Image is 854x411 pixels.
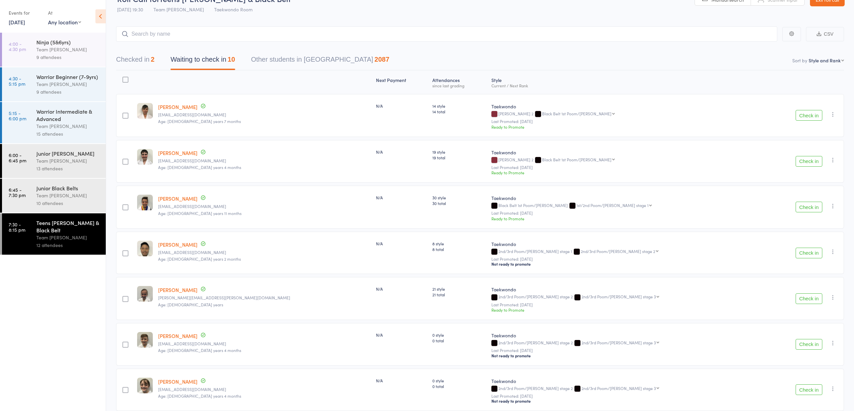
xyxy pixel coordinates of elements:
span: 8 total [432,246,486,252]
small: maryannperri@gmail.com [158,204,370,209]
div: Style [489,73,763,91]
time: 7:30 - 8:15 pm [9,222,25,232]
a: 6:00 -6:45 pmJunior [PERSON_NAME]Team [PERSON_NAME]13 attendees [2,144,106,178]
span: 21 total [432,292,486,297]
a: [DATE] [9,18,25,26]
div: 15 attendees [36,130,100,138]
span: Age: [DEMOGRAPHIC_DATA] years 7 months [158,118,241,124]
span: Team [PERSON_NAME] [153,6,204,13]
div: 2 [151,56,154,63]
div: 2nd/3rd Poom/[PERSON_NAME] stage 2 [491,340,760,346]
div: since last grading [432,83,486,88]
div: Ready to Promote [491,307,760,313]
div: 12 attendees [36,241,100,249]
span: Age: [DEMOGRAPHIC_DATA] years 2 months [158,256,241,262]
a: [PERSON_NAME] [158,103,197,110]
div: N/A [376,286,427,292]
div: Events for [9,7,41,18]
div: Warrior Intermediate & Advanced [36,108,100,122]
div: Team [PERSON_NAME] [36,122,100,130]
div: N/A [376,103,427,109]
div: N/A [376,149,427,155]
button: Check in [796,248,822,258]
time: 4:00 - 4:30 pm [9,41,26,52]
small: Last Promoted: [DATE] [491,211,760,215]
img: image1553583072.png [137,332,153,348]
div: Taekwondo [491,241,760,247]
span: 30 style [432,195,486,200]
a: [PERSON_NAME] [158,378,197,385]
div: Taekwondo [491,149,760,156]
span: Age: [DEMOGRAPHIC_DATA] years 4 months [158,164,241,170]
span: 19 total [432,155,486,160]
button: CSV [806,27,844,41]
span: 0 style [432,332,486,338]
small: hienhungshop@yahoo.com [158,250,370,255]
div: Ready to Promote [491,170,760,175]
div: Not ready to promote [491,261,760,267]
div: 2087 [375,56,390,63]
span: 14 style [432,103,486,109]
a: 6:45 -7:30 pmJunior Black BeltsTeam [PERSON_NAME]10 attendees [2,179,106,213]
span: 0 total [432,338,486,343]
small: Last Promoted: [DATE] [491,119,760,124]
div: N/A [376,241,427,246]
a: 5:15 -6:00 pmWarrior Intermediate & AdvancedTeam [PERSON_NAME]15 attendees [2,102,106,143]
input: Search by name [116,26,777,42]
div: At [48,7,81,18]
div: Any location [48,18,81,26]
span: 14 total [432,109,486,114]
div: Team [PERSON_NAME] [36,46,100,53]
div: Style and Rank [809,57,841,64]
div: 2nd/3rd Poom/[PERSON_NAME] stage 3 [581,340,656,345]
div: 9 attendees [36,53,100,61]
small: Last Promoted: [DATE] [491,257,760,261]
div: Junior [PERSON_NAME] [36,150,100,157]
time: 6:45 - 7:30 pm [9,187,26,198]
div: 10 attendees [36,199,100,207]
a: [PERSON_NAME] [158,195,197,202]
small: Last Promoted: [DATE] [491,302,760,307]
div: Black Belt 1st Poom/[PERSON_NAME] [542,111,611,116]
div: 9 attendees [36,88,100,96]
span: 21 style [432,286,486,292]
button: Other students in [GEOGRAPHIC_DATA]2087 [251,52,390,70]
small: carla.tomarchio@outlook.com [158,295,370,300]
small: susiesartoretto44@gmail.com [158,112,370,117]
div: Not ready to promote [491,353,760,358]
small: anniestudd@gmail.com [158,158,370,163]
time: 6:00 - 6:45 pm [9,152,26,163]
div: 10 [228,56,235,63]
div: Junior Black Belts [36,184,100,192]
span: [DATE] 19:30 [117,6,143,13]
small: Last Promoted: [DATE] [491,348,760,353]
div: Taekwondo [491,378,760,384]
div: Team [PERSON_NAME] [36,192,100,199]
button: Check in [796,384,822,395]
div: N/A [376,332,427,338]
div: Warrior Beginner (7-9yrs) [36,73,100,80]
small: dennisdamjan@bigpond.com [158,341,370,346]
a: [PERSON_NAME] [158,332,197,339]
div: Taekwondo [491,103,760,110]
a: 7:30 -8:15 pmTeens [PERSON_NAME] & Black BeltTeam [PERSON_NAME]12 attendees [2,213,106,255]
div: Team [PERSON_NAME] [36,157,100,165]
span: 0 style [432,378,486,383]
small: Last Promoted: [DATE] [491,394,760,398]
img: image1605254763.png [137,103,153,119]
span: Age: [DEMOGRAPHIC_DATA] years 4 months [158,393,241,399]
label: Sort by [792,57,807,64]
span: Age: [DEMOGRAPHIC_DATA] years 11 months [158,210,242,216]
div: 2nd/3rd Poom/[PERSON_NAME] stage 1 [491,249,760,255]
div: Taekwondo [491,332,760,339]
div: [PERSON_NAME] 2 [491,111,760,117]
div: Next Payment [373,73,430,91]
div: Ninja (5&6yrs) [36,38,100,46]
div: N/A [376,378,427,383]
span: Taekwondo Room [214,6,253,13]
div: 13 attendees [36,165,100,172]
button: Check in [796,202,822,212]
button: Check in [796,339,822,350]
span: 30 total [432,200,486,206]
img: image1553670420.png [137,286,153,302]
